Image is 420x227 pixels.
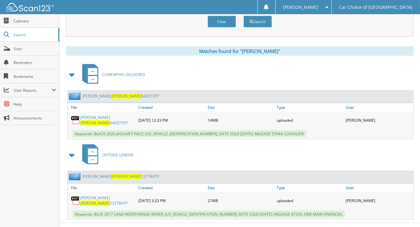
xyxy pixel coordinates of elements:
div: [DATE] 3:23 PM [137,194,206,207]
span: User Reports [14,88,52,93]
span: Keywords: BLUE 2017 LAND ROVER RANGE ROVER; [US_VEHICLE_IDENTIFICATION_NUMBER]; DATE SOLD [DATE];... [72,211,345,218]
span: [PERSON_NAME] [80,120,110,125]
a: Created [137,103,206,112]
iframe: Chat Widget [388,197,420,227]
div: 21MB [206,194,275,207]
span: Car Choice of [GEOGRAPHIC_DATA] [339,5,413,9]
a: User [344,103,413,112]
span: OUTSIDE LENDER [102,152,133,158]
span: Keywords: BLACK 2020 JAGUAR F PACE; [US_VEHICLE_IDENTIFICATION_NUMBER]; DATE SOLD [DATE]; MILEAGE... [72,130,306,137]
span: Announcements [14,115,56,121]
a: CCMEMPHIS DELIVERED [78,62,145,87]
img: scan123-logo-white.svg [6,3,54,11]
span: [PERSON_NAME] [112,174,141,179]
a: File [68,103,137,112]
a: Created [137,183,206,192]
span: [PERSON_NAME] [283,5,318,9]
img: folder2.png [69,92,82,100]
span: CCMEMPHIS DELIVERED [102,72,145,77]
div: [PERSON_NAME] [344,113,413,127]
a: File [68,183,137,192]
a: [PERSON_NAME][PERSON_NAME]640273TP [80,115,135,125]
div: uploaded [275,113,344,127]
span: Cabinets [14,18,56,24]
a: User [344,183,413,192]
a: [PERSON_NAME][PERSON_NAME]127784TP [80,195,135,206]
div: [PERSON_NAME] [344,194,413,207]
img: PDF.png [71,115,80,125]
a: Size [206,183,275,192]
span: Scan [14,46,56,51]
button: Clear [208,16,236,27]
img: folder2.png [69,172,82,180]
a: [PERSON_NAME][PERSON_NAME]640273TP [82,93,159,99]
a: Type [275,183,344,192]
div: uploaded [275,194,344,207]
div: 14MB [206,113,275,127]
span: [PERSON_NAME] [80,201,110,206]
a: OUTSIDE LENDER [78,143,133,167]
div: Matches found for "[PERSON_NAME]" [66,46,414,56]
span: Help [14,102,56,107]
div: [DATE] 12:33 PM [137,113,206,127]
span: Search [14,32,55,38]
a: Size [206,103,275,112]
a: Type [275,103,344,112]
a: [PERSON_NAME][PERSON_NAME]127784TP [82,174,159,179]
button: Search [244,16,272,27]
span: Reminders [14,60,56,65]
span: [PERSON_NAME] [112,93,141,99]
span: Bookmarks [14,74,56,79]
img: PDF.png [71,196,80,205]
